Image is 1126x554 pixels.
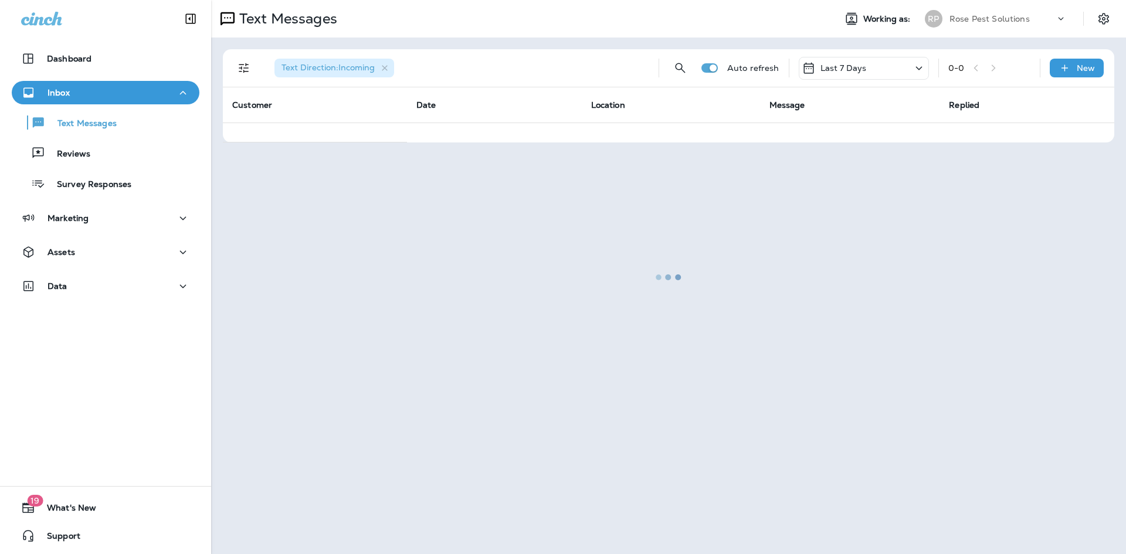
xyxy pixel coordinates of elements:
[12,274,199,298] button: Data
[45,149,90,160] p: Reviews
[12,171,199,196] button: Survey Responses
[174,7,207,30] button: Collapse Sidebar
[12,110,199,135] button: Text Messages
[12,141,199,165] button: Reviews
[47,54,91,63] p: Dashboard
[27,495,43,507] span: 19
[35,503,96,517] span: What's New
[12,240,199,264] button: Assets
[12,524,199,548] button: Support
[48,88,70,97] p: Inbox
[46,118,117,130] p: Text Messages
[12,81,199,104] button: Inbox
[48,213,89,223] p: Marketing
[12,47,199,70] button: Dashboard
[48,281,67,291] p: Data
[48,247,75,257] p: Assets
[35,531,80,545] span: Support
[12,496,199,519] button: 19What's New
[12,206,199,230] button: Marketing
[1077,63,1095,73] p: New
[45,179,131,191] p: Survey Responses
